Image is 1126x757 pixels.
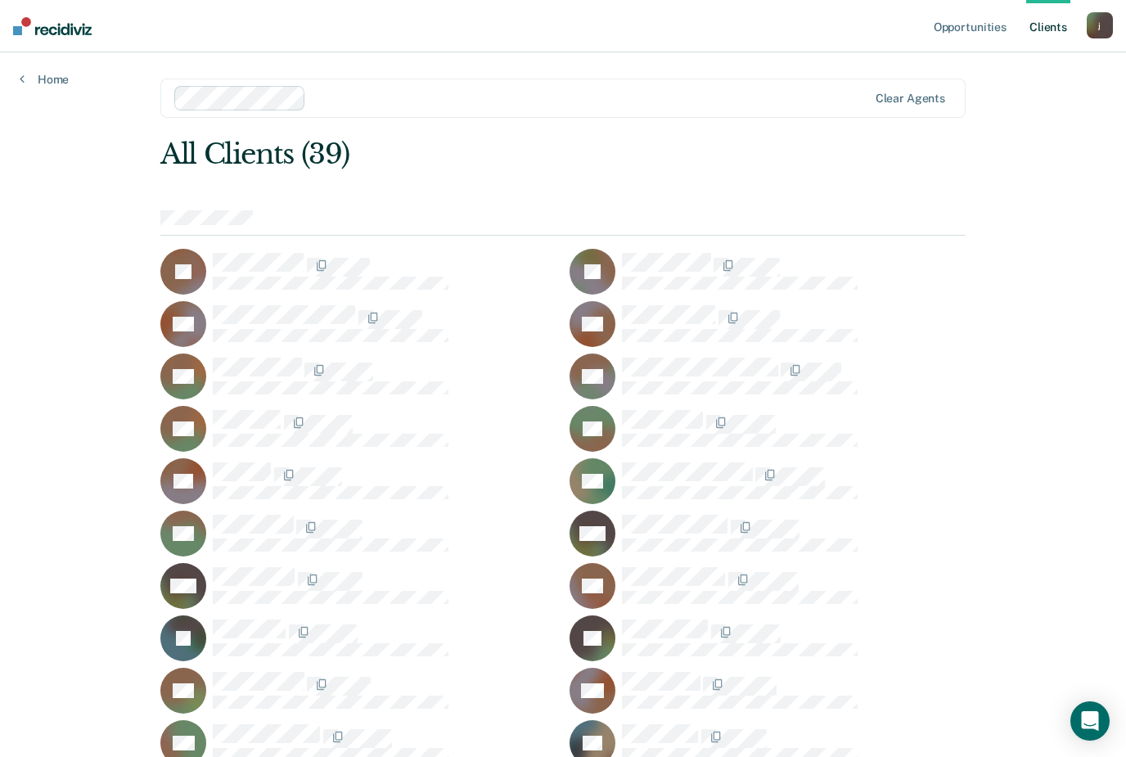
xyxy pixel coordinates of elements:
div: Clear agents [876,92,945,106]
button: j [1087,12,1113,38]
img: Recidiviz [13,17,92,35]
div: Open Intercom Messenger [1070,701,1110,741]
a: Home [20,72,69,87]
div: All Clients (39) [160,137,804,171]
